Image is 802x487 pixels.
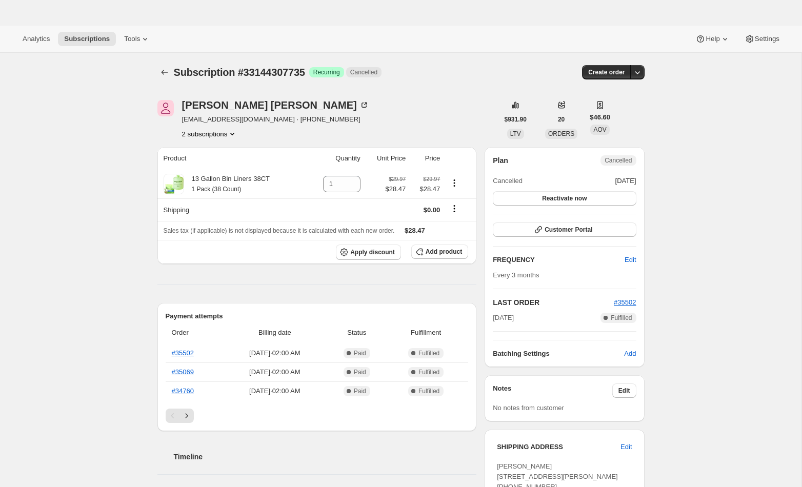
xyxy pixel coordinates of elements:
[493,404,564,412] span: No notes from customer
[226,348,324,358] span: [DATE] · 02:00 AM
[166,311,469,321] h2: Payment attempts
[493,349,624,359] h6: Batching Settings
[493,191,636,206] button: Reactivate now
[157,100,174,116] span: Eleanor Chavez
[307,147,364,170] th: Quantity
[505,115,527,124] span: $931.90
[157,65,172,79] button: Subscriptions
[418,368,439,376] span: Fulfilled
[172,368,194,376] a: #35069
[354,387,366,395] span: Paid
[706,35,719,43] span: Help
[423,176,440,182] small: $29.97
[611,314,632,322] span: Fulfilled
[172,349,194,357] a: #35502
[614,297,636,308] button: #35502
[23,35,50,43] span: Analytics
[552,112,571,127] button: 20
[588,68,625,76] span: Create order
[418,387,439,395] span: Fulfilled
[182,100,369,110] div: [PERSON_NAME] [PERSON_NAME]
[548,130,574,137] span: ORDERS
[510,130,521,137] span: LTV
[166,409,469,423] nav: Pagination
[497,442,620,452] h3: SHIPPING ADDRESS
[192,186,242,193] small: 1 Pack (38 Count)
[157,147,307,170] th: Product
[624,349,636,359] span: Add
[182,129,238,139] button: Product actions
[618,346,642,362] button: Add
[390,328,462,338] span: Fulfillment
[412,184,440,194] span: $28.47
[614,439,638,455] button: Edit
[612,383,636,398] button: Edit
[58,32,116,46] button: Subscriptions
[313,68,340,76] span: Recurring
[689,32,736,46] button: Help
[493,155,508,166] h2: Plan
[157,198,307,221] th: Shipping
[493,297,614,308] h2: LAST ORDER
[426,248,462,256] span: Add product
[174,67,305,78] span: Subscription #33144307735
[582,65,631,79] button: Create order
[386,184,406,194] span: $28.47
[424,206,440,214] span: $0.00
[182,114,369,125] span: [EMAIL_ADDRESS][DOMAIN_NAME] · [PHONE_NUMBER]
[493,271,539,279] span: Every 3 months
[118,32,156,46] button: Tools
[226,367,324,377] span: [DATE] · 02:00 AM
[493,383,612,398] h3: Notes
[542,194,587,202] span: Reactivate now
[545,226,592,234] span: Customer Portal
[184,174,270,194] div: 13 Gallon Bin Liners 38CT
[767,442,792,466] iframe: Intercom live chat
[615,176,636,186] span: [DATE]
[738,32,786,46] button: Settings
[558,115,565,124] span: 20
[364,147,409,170] th: Unit Price
[179,409,194,423] button: Next
[350,248,395,256] span: Apply discount
[164,174,184,194] img: product img
[174,452,477,462] h2: Timeline
[498,112,533,127] button: $931.90
[614,298,636,306] a: #35502
[493,313,514,323] span: [DATE]
[64,35,110,43] span: Subscriptions
[330,328,384,338] span: Status
[172,387,194,395] a: #34760
[593,126,606,133] span: AOV
[605,156,632,165] span: Cancelled
[164,227,395,234] span: Sales tax (if applicable) is not displayed because it is calculated with each new order.
[409,147,443,170] th: Price
[226,328,324,338] span: Billing date
[411,245,468,259] button: Add product
[755,35,779,43] span: Settings
[493,176,523,186] span: Cancelled
[493,222,636,237] button: Customer Portal
[354,349,366,357] span: Paid
[166,321,223,344] th: Order
[446,177,463,189] button: Product actions
[618,387,630,395] span: Edit
[446,203,463,214] button: Shipping actions
[389,176,406,182] small: $29.97
[336,245,401,260] button: Apply discount
[226,386,324,396] span: [DATE] · 02:00 AM
[16,32,56,46] button: Analytics
[620,442,632,452] span: Edit
[124,35,140,43] span: Tools
[418,349,439,357] span: Fulfilled
[350,68,377,76] span: Cancelled
[618,252,642,268] button: Edit
[493,255,625,265] h2: FREQUENCY
[590,112,610,123] span: $46.60
[354,368,366,376] span: Paid
[625,255,636,265] span: Edit
[405,227,425,234] span: $28.47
